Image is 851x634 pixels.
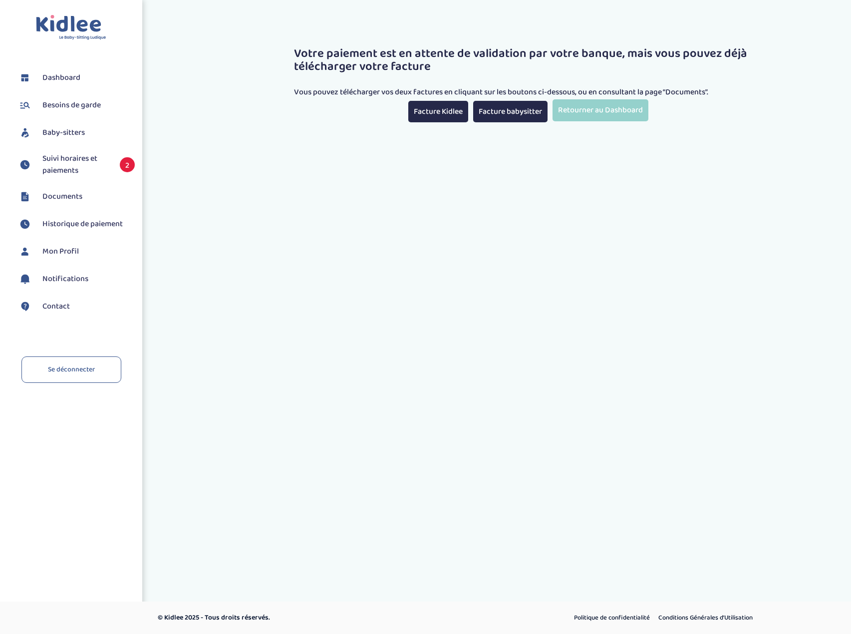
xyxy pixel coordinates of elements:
[408,101,468,122] a: Facture Kidlee
[294,86,763,98] p: Vous pouvez télécharger vos deux factures en cliquant sur les boutons ci-dessous, ou en consultan...
[42,273,88,285] span: Notifications
[570,612,653,625] a: Politique de confidentialité
[294,47,763,74] h3: Votre paiement est en attente de validation par votre banque, mais vous pouvez déjà télécharger v...
[42,191,82,203] span: Documents
[17,272,32,287] img: notification.svg
[17,244,135,259] a: Mon Profil
[42,127,85,139] span: Baby-sitters
[42,218,123,230] span: Historique de paiement
[17,70,135,85] a: Dashboard
[42,301,70,313] span: Contact
[17,244,32,259] img: profil.svg
[21,356,121,383] a: Se déconnecter
[17,272,135,287] a: Notifications
[158,613,468,623] p: © Kidlee 2025 - Tous droits réservés.
[17,189,135,204] a: Documents
[17,217,135,232] a: Historique de paiement
[17,153,135,177] a: Suivi horaires et paiements 2
[17,125,135,140] a: Baby-sitters
[17,125,32,140] img: babysitters.svg
[120,157,135,172] span: 2
[17,299,32,314] img: contact.svg
[17,189,32,204] img: documents.svg
[17,217,32,232] img: suivihoraire.svg
[17,157,32,172] img: suivihoraire.svg
[42,246,79,258] span: Mon Profil
[17,98,32,113] img: besoin.svg
[42,153,110,177] span: Suivi horaires et paiements
[473,101,548,122] a: Facture babysitter
[553,99,648,121] a: Retourner au Dashboard
[655,612,756,625] a: Conditions Générales d’Utilisation
[17,98,135,113] a: Besoins de garde
[17,299,135,314] a: Contact
[42,99,101,111] span: Besoins de garde
[17,70,32,85] img: dashboard.svg
[36,15,106,40] img: logo.svg
[42,72,80,84] span: Dashboard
